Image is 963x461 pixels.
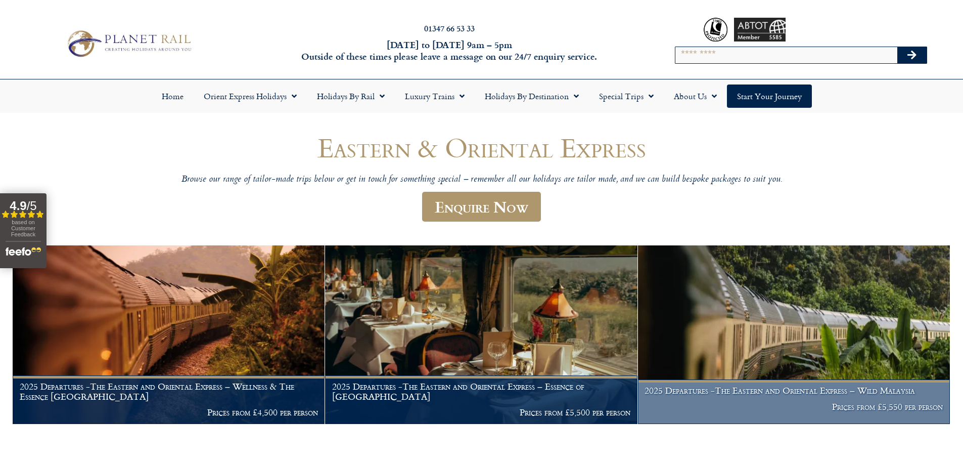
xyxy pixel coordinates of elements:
[395,85,475,108] a: Luxury Trains
[638,245,950,425] a: 2025 Departures -The Eastern and Oriental Express – Wild Malaysia Prices from £5,550 per person
[664,85,727,108] a: About Us
[897,47,927,63] button: Search
[332,382,630,401] h1: 2025 Departures -The Eastern and Oriental Express – Essence of [GEOGRAPHIC_DATA]
[62,27,195,60] img: Planet Rail Train Holidays Logo
[20,382,318,401] h1: 2025 Departures -The Eastern and Oriental Express – Wellness & The Essence [GEOGRAPHIC_DATA]
[325,245,637,425] a: 2025 Departures -The Eastern and Oriental Express – Essence of [GEOGRAPHIC_DATA] Prices from £5,5...
[152,85,194,108] a: Home
[178,133,785,162] h1: Eastern & Oriental Express
[424,22,475,34] a: 01347 66 53 33
[13,245,325,425] a: 2025 Departures -The Eastern and Oriental Express – Wellness & The Essence [GEOGRAPHIC_DATA] Pric...
[422,192,541,222] a: Enquire Now
[475,85,589,108] a: Holidays by Destination
[178,174,785,186] p: Browse our range of tailor-made trips below or get in touch for something special – remember all ...
[589,85,664,108] a: Special Trips
[645,386,943,396] h1: 2025 Departures -The Eastern and Oriental Express – Wild Malaysia
[332,407,630,417] p: Prices from £5,500 per person
[20,407,318,417] p: Prices from £4,500 per person
[194,85,307,108] a: Orient Express Holidays
[645,402,943,412] p: Prices from £5,550 per person
[727,85,812,108] a: Start your Journey
[307,85,395,108] a: Holidays by Rail
[259,39,639,63] h6: [DATE] to [DATE] 9am – 5pm Outside of these times please leave a message on our 24/7 enquiry serv...
[5,85,958,108] nav: Menu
